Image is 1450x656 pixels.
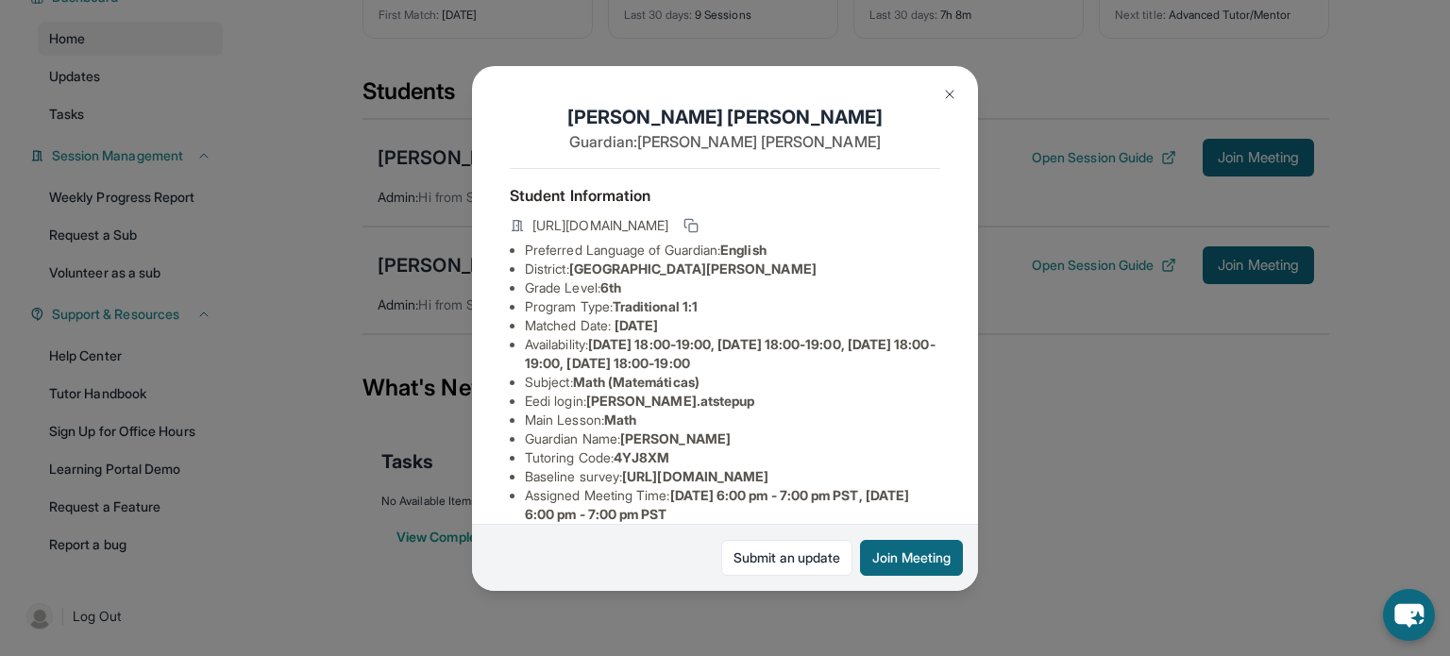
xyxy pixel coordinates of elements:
[680,214,702,237] button: Copy link
[1383,589,1435,641] button: chat-button
[532,216,668,235] span: [URL][DOMAIN_NAME]
[615,317,658,333] span: [DATE]
[525,467,940,486] li: Baseline survey :
[721,540,852,576] a: Submit an update
[569,261,817,277] span: [GEOGRAPHIC_DATA][PERSON_NAME]
[604,412,636,428] span: Math
[525,448,940,467] li: Tutoring Code :
[525,335,940,373] li: Availability:
[525,429,940,448] li: Guardian Name :
[620,430,731,446] span: [PERSON_NAME]
[525,297,940,316] li: Program Type:
[525,486,940,524] li: Assigned Meeting Time :
[510,130,940,153] p: Guardian: [PERSON_NAME] [PERSON_NAME]
[510,104,940,130] h1: [PERSON_NAME] [PERSON_NAME]
[860,540,963,576] button: Join Meeting
[720,242,767,258] span: English
[525,411,940,429] li: Main Lesson :
[622,468,768,484] span: [URL][DOMAIN_NAME]
[510,184,940,207] h4: Student Information
[573,374,700,390] span: Math (Matemáticas)
[525,487,909,522] span: [DATE] 6:00 pm - 7:00 pm PST, [DATE] 6:00 pm - 7:00 pm PST
[525,336,936,371] span: [DATE] 18:00-19:00, [DATE] 18:00-19:00, [DATE] 18:00-19:00, [DATE] 18:00-19:00
[525,392,940,411] li: Eedi login :
[586,393,755,409] span: [PERSON_NAME].atstepup
[942,87,957,102] img: Close Icon
[613,298,698,314] span: Traditional 1:1
[525,241,940,260] li: Preferred Language of Guardian:
[525,260,940,278] li: District:
[525,278,940,297] li: Grade Level:
[525,316,940,335] li: Matched Date:
[525,373,940,392] li: Subject :
[600,279,621,295] span: 6th
[614,449,669,465] span: 4YJ8XM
